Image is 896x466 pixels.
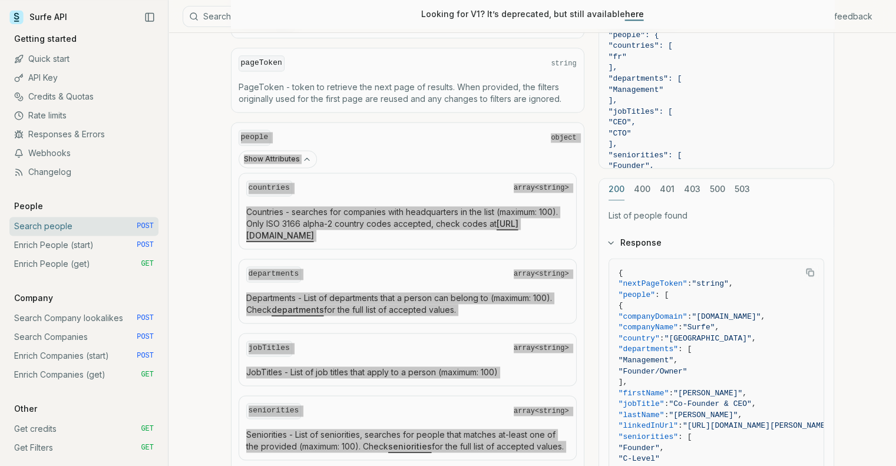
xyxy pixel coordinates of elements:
[687,312,692,321] span: :
[141,424,154,434] span: GET
[239,150,317,168] button: Show Attributes
[673,389,742,398] span: "[PERSON_NAME]"
[664,399,669,408] span: :
[9,217,158,236] a: Search people POST
[678,421,683,430] span: :
[9,346,158,365] a: Enrich Companies (start) POST
[514,406,569,416] span: array<string>
[692,279,728,288] span: "string"
[9,68,158,87] a: API Key
[619,432,678,441] span: "seniorities"
[609,118,636,127] span: "CEO",
[678,432,692,441] span: : [
[669,399,751,408] span: "Co-Founder & CEO"
[660,179,675,200] button: 401
[9,438,158,457] a: Get Filters GET
[137,240,154,250] span: POST
[239,81,577,105] p: PageToken - token to retrieve the next page of results. When provided, the filters originally use...
[619,421,678,430] span: "linkedInUrl"
[801,263,819,280] button: Copy Text
[619,301,623,310] span: {
[609,151,682,160] span: "seniorities": [
[609,31,659,39] span: "people": {
[738,411,742,419] span: ,
[137,332,154,342] span: POST
[609,52,627,61] span: "fr"
[619,290,655,299] span: "people"
[609,140,618,148] span: ],
[246,341,292,356] code: jobTitles
[669,411,738,419] span: "[PERSON_NAME]"
[9,49,158,68] a: Quick start
[814,11,872,22] a: Give feedback
[735,179,750,200] button: 503
[715,323,719,332] span: ,
[625,9,644,19] a: here
[619,378,628,386] span: ],
[239,130,271,146] code: people
[272,305,324,315] a: departments
[246,266,302,282] code: departments
[619,366,687,375] span: "Founder/Owner"
[684,179,700,200] button: 403
[683,323,715,332] span: "Surfe"
[619,356,674,365] span: "Management"
[141,370,154,379] span: GET
[9,403,42,415] p: Other
[137,351,154,361] span: POST
[388,441,432,451] a: seniorities
[619,389,669,398] span: "firstName"
[141,8,158,26] button: Collapse Sidebar
[609,85,664,94] span: "Management"
[742,389,747,398] span: ,
[619,334,660,343] span: "country"
[609,63,618,72] span: ],
[9,328,158,346] a: Search Companies POST
[239,55,285,71] code: pageToken
[609,210,824,222] p: List of people found
[9,309,158,328] a: Search Company lookalikes POST
[619,454,660,463] span: "C-Level"
[246,180,292,196] code: countries
[678,345,692,353] span: : [
[664,334,752,343] span: "[GEOGRAPHIC_DATA]"
[246,206,569,242] p: Countries - searches for companies with headquarters in the list (maximum: 100). Only ISO 3166 al...
[137,313,154,323] span: POST
[761,312,765,321] span: ,
[752,399,756,408] span: ,
[246,366,569,378] p: JobTitles - List of job titles that apply to a person (maximum: 100)
[9,106,158,125] a: Rate limits
[9,163,158,181] a: Changelog
[687,279,692,288] span: :
[660,334,664,343] span: :
[9,292,58,304] p: Company
[9,144,158,163] a: Webhooks
[609,74,682,83] span: "departments": [
[9,87,158,106] a: Credits & Quotas
[137,222,154,231] span: POST
[619,323,678,332] span: "companyName"
[664,411,669,419] span: :
[551,59,576,68] span: string
[619,399,664,408] span: "jobTitle"
[609,41,673,50] span: "countries": [
[141,259,154,269] span: GET
[660,443,664,452] span: ,
[246,292,569,316] p: Departments - List of departments that a person can belong to (maximum: 100). Check for the full ...
[673,356,678,365] span: ,
[609,96,618,105] span: ],
[609,107,673,116] span: "jobTitles": [
[683,421,834,430] span: "[URL][DOMAIN_NAME][PERSON_NAME]"
[619,345,678,353] span: "departments"
[609,179,624,200] button: 200
[655,290,669,299] span: : [
[9,419,158,438] a: Get credits GET
[9,125,158,144] a: Responses & Errors
[9,365,158,384] a: Enrich Companies (get) GET
[609,129,632,138] span: "CTO"
[752,334,756,343] span: ,
[183,6,477,27] button: SearchCtrlK
[619,312,687,321] span: "companyDomain"
[710,179,725,200] button: 500
[514,343,569,353] span: array<string>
